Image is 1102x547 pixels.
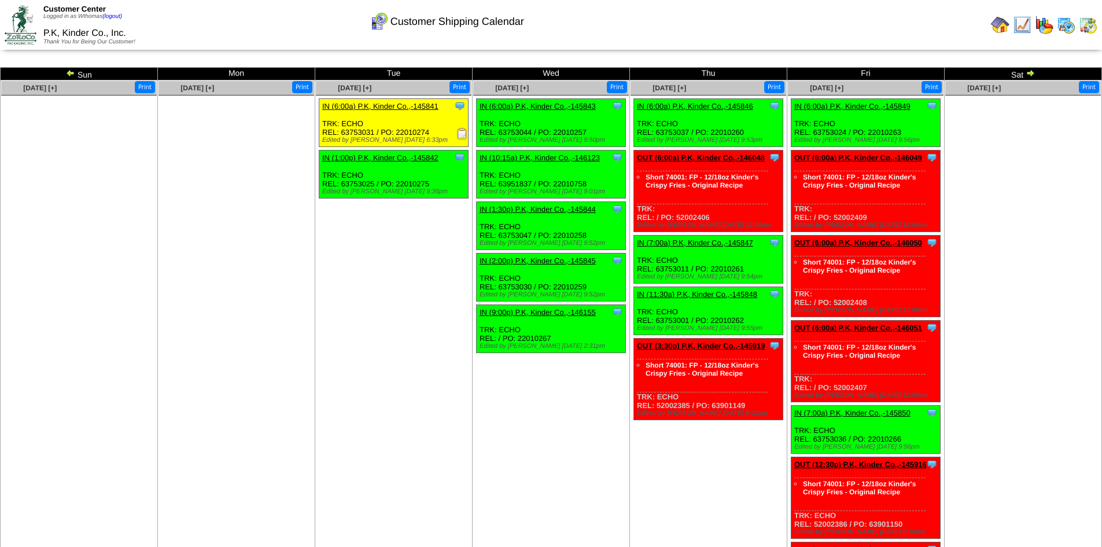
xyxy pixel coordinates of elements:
div: Edited by [PERSON_NAME] [DATE] 9:36pm [322,188,468,195]
div: Edited by [PERSON_NAME] [DATE] 6:33pm [322,137,468,144]
span: Logged in as Wthomas [43,13,122,20]
a: IN (11:30a) P.K, Kinder Co.,-145848 [637,290,757,299]
div: Edited by [PERSON_NAME] [DATE] 12:00am [637,222,783,229]
button: Print [135,81,155,93]
td: Thu [630,68,787,80]
a: [DATE] [+] [495,84,529,92]
a: IN (6:00a) P.K, Kinder Co.,-145846 [637,102,753,111]
td: Fri [787,68,945,80]
div: TRK: ECHO REL: 63753036 / PO: 22010266 [791,406,941,454]
div: TRK: ECHO REL: 63753024 / PO: 22010263 [791,99,941,147]
img: Tooltip [454,100,466,112]
div: Edited by [PERSON_NAME] [DATE] 9:55pm [637,325,783,332]
button: Print [1079,81,1099,93]
a: Short 74001: FP - 12/18oz Kinder's Crispy Fries - Original Recipe [803,173,916,189]
a: OUT (6:00a) P.K, Kinder Co.,-146048 [637,153,765,162]
div: TRK: ECHO REL: / PO: 22010267 [477,305,626,353]
img: Tooltip [926,407,938,418]
div: TRK: ECHO REL: 63753047 / PO: 22010258 [477,202,626,250]
div: Edited by [PERSON_NAME] [DATE] 9:52pm [480,240,625,247]
img: Tooltip [769,237,780,248]
td: Tue [315,68,473,80]
img: Tooltip [611,255,623,266]
a: IN (1:00p) P.K, Kinder Co.,-145842 [322,153,438,162]
a: OUT (12:30p) P.K, Kinder Co.,-145916 [794,460,927,469]
a: OUT (6:00a) P.K, Kinder Co.,-146049 [794,153,922,162]
img: Tooltip [611,306,623,318]
div: TRK: REL: / PO: 52002406 [634,150,783,232]
img: home.gif [991,16,1009,34]
img: calendarinout.gif [1079,16,1097,34]
a: [DATE] [+] [180,84,214,92]
button: Print [292,81,312,93]
div: Edited by [PERSON_NAME] [DATE] 12:00am [794,307,940,314]
img: calendarcustomer.gif [370,12,388,31]
img: Tooltip [454,152,466,163]
div: Edited by [PERSON_NAME] [DATE] 2:31pm [480,343,625,350]
a: [DATE] [+] [967,84,1001,92]
img: Tooltip [769,100,780,112]
img: Receiving Document [456,128,468,139]
img: Tooltip [926,237,938,248]
div: Edited by [PERSON_NAME] [DATE] 9:54pm [637,273,783,280]
a: OUT (3:30p) P.K, Kinder Co.,-145919 [637,342,765,350]
a: OUT (6:00a) P.K, Kinder Co.,-146050 [794,238,922,247]
a: IN (2:00p) P.K, Kinder Co.,-145845 [480,256,596,265]
td: Wed [473,68,630,80]
div: TRK: ECHO REL: 63753001 / PO: 22010262 [634,287,783,335]
a: [DATE] [+] [653,84,686,92]
td: Sun [1,68,158,80]
div: Edited by [PERSON_NAME] [DATE] 9:52pm [480,291,625,298]
img: Tooltip [926,152,938,163]
div: Edited by [PERSON_NAME] [DATE] 9:53pm [637,137,783,144]
div: TRK: ECHO REL: 52002385 / PO: 63901149 [634,339,783,420]
a: IN (7:00a) P.K, Kinder Co.,-145847 [637,238,753,247]
span: Customer Shipping Calendar [390,16,524,28]
img: calendarprod.gif [1057,16,1075,34]
a: Short 74001: FP - 12/18oz Kinder's Crispy Fries - Original Recipe [803,480,916,496]
div: Edited by [PERSON_NAME] [DATE] 9:56pm [794,137,940,144]
div: Edited by [PERSON_NAME] [DATE] 8:12pm [637,410,783,417]
a: IN (9:00p) P.K, Kinder Co.,-146155 [480,308,596,317]
img: arrowleft.gif [66,68,75,78]
span: Thank You for Being Our Customer! [43,39,135,45]
a: Short 74001: FP - 12/18oz Kinder's Crispy Fries - Original Recipe [646,361,758,377]
img: Tooltip [926,458,938,470]
a: Short 74001: FP - 12/18oz Kinder's Crispy Fries - Original Recipe [803,343,916,359]
div: TRK: REL: / PO: 52002408 [791,236,941,317]
img: line_graph.gif [1013,16,1031,34]
div: TRK: ECHO REL: 63753044 / PO: 22010257 [477,99,626,147]
div: Edited by [PERSON_NAME] [DATE] 9:56pm [794,443,940,450]
div: Edited by [PERSON_NAME] [DATE] 12:00am [794,392,940,399]
img: Tooltip [769,152,780,163]
img: graph.gif [1035,16,1053,34]
a: [DATE] [+] [810,84,843,92]
img: arrowright.gif [1026,68,1035,78]
div: TRK: REL: / PO: 52002409 [791,150,941,232]
span: P.K, Kinder Co., Inc. [43,28,126,38]
div: TRK: ECHO REL: 63753037 / PO: 22010260 [634,99,783,147]
a: Short 74001: FP - 12/18oz Kinder's Crispy Fries - Original Recipe [646,173,758,189]
div: TRK: ECHO REL: 52002386 / PO: 63901150 [791,457,941,539]
td: Sat [945,68,1102,80]
a: IN (10:15a) P.K, Kinder Co.,-146123 [480,153,600,162]
a: IN (6:00a) P.K, Kinder Co.,-145849 [794,102,911,111]
div: Edited by [PERSON_NAME] [DATE] 9:01pm [480,188,625,195]
a: IN (1:30p) P.K, Kinder Co.,-145844 [480,205,596,214]
a: (logout) [102,13,122,20]
a: OUT (6:00a) P.K, Kinder Co.,-146051 [794,324,922,332]
a: IN (7:00a) P.K, Kinder Co.,-145850 [794,409,911,417]
a: [DATE] [+] [23,84,57,92]
img: Tooltip [611,100,623,112]
img: Tooltip [769,340,780,351]
div: TRK: ECHO REL: 63753011 / PO: 22010261 [634,236,783,284]
a: [DATE] [+] [338,84,371,92]
div: TRK: REL: / PO: 52002407 [791,321,941,402]
button: Print [449,81,470,93]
